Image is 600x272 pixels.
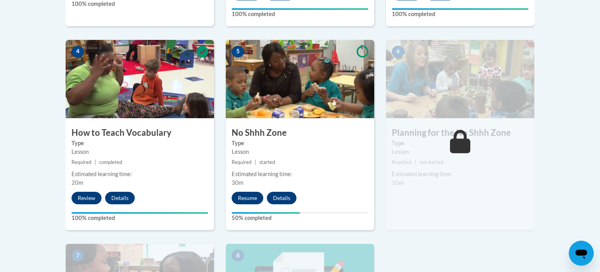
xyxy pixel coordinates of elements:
div: Lesson [71,148,208,156]
span: 20m [71,179,83,186]
span: | [255,159,256,165]
label: 100% completed [71,214,208,222]
span: 30m [232,179,243,186]
span: 5 [232,46,244,58]
span: Required [232,159,252,165]
h3: No Shhh Zone [226,127,374,139]
label: 100% completed [232,10,368,18]
img: Course Image [66,40,214,118]
span: 8 [232,250,244,261]
div: Estimated learning time: [392,170,529,178]
button: Details [267,192,296,204]
img: Course Image [226,40,374,118]
iframe: Button to launch messaging window [569,241,594,266]
div: Lesson [232,148,368,156]
span: 35m [392,179,404,186]
span: 7 [71,250,84,261]
span: 6 [392,46,404,58]
div: Your progress [232,212,300,214]
h3: How to Teach Vocabulary [66,127,214,139]
span: 4 [71,46,84,58]
button: Resume [232,192,263,204]
label: Type [232,139,368,148]
span: Required [71,159,91,165]
span: not started [420,159,443,165]
span: | [415,159,416,165]
label: Type [71,139,208,148]
div: Your progress [232,8,368,10]
span: completed [99,159,122,165]
h3: Planning for the No Shhh Zone [386,127,534,139]
label: Type [392,139,529,148]
span: Required [392,159,412,165]
label: 50% completed [232,214,368,222]
img: Course Image [386,40,534,118]
div: Estimated learning time: [232,170,368,178]
label: 100% completed [392,10,529,18]
div: Estimated learning time: [71,170,208,178]
div: Your progress [71,212,208,214]
span: started [259,159,275,165]
div: Your progress [392,8,529,10]
button: Details [105,192,135,204]
div: Lesson [392,148,529,156]
button: Review [71,192,102,204]
span: | [95,159,96,165]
